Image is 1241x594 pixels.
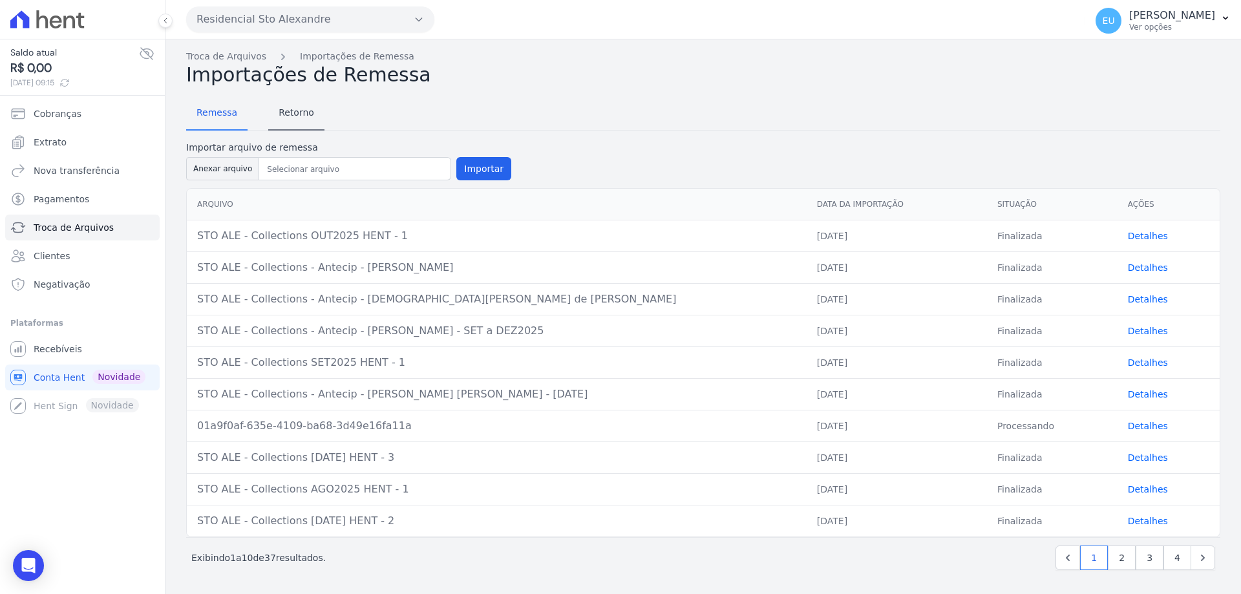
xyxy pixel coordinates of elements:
td: Finalizada [987,251,1118,283]
td: Finalizada [987,441,1118,473]
input: Selecionar arquivo [262,162,448,177]
a: Next [1191,546,1215,570]
a: Extrato [5,129,160,155]
td: [DATE] [807,505,987,536]
td: Finalizada [987,315,1118,346]
span: Clientes [34,249,70,262]
th: Ações [1118,189,1220,220]
td: Finalizada [987,473,1118,505]
h2: Importações de Remessa [186,63,1220,87]
div: STO ALE - Collections [DATE] HENT - 2 [197,513,796,529]
nav: Sidebar [10,101,154,419]
a: Importações de Remessa [300,50,414,63]
div: STO ALE - Collections SET2025 HENT - 1 [197,355,796,370]
a: Detalhes [1128,452,1168,463]
td: [DATE] [807,220,987,251]
td: [DATE] [807,283,987,315]
a: Detalhes [1128,421,1168,431]
span: Cobranças [34,107,81,120]
span: [DATE] 09:15 [10,77,139,89]
div: STO ALE - Collections - Antecip - [DEMOGRAPHIC_DATA][PERSON_NAME] de [PERSON_NAME] [197,292,796,307]
div: STO ALE - Collections OUT2025 HENT - 1 [197,228,796,244]
a: Detalhes [1128,326,1168,336]
td: [DATE] [807,251,987,283]
a: Detalhes [1128,294,1168,304]
a: Pagamentos [5,186,160,212]
td: [DATE] [807,441,987,473]
button: Anexar arquivo [186,157,259,180]
p: Exibindo a de resultados. [191,551,326,564]
span: 37 [264,553,276,563]
a: Detalhes [1128,231,1168,241]
a: Troca de Arquivos [5,215,160,240]
td: Finalizada [987,283,1118,315]
div: Open Intercom Messenger [13,550,44,581]
span: 1 [230,553,236,563]
span: Saldo atual [10,46,139,59]
td: [DATE] [807,346,987,378]
button: Importar [456,157,511,180]
span: Troca de Arquivos [34,221,114,234]
span: Extrato [34,136,67,149]
button: Residencial Sto Alexandre [186,6,434,32]
td: Finalizada [987,378,1118,410]
span: R$ 0,00 [10,59,139,77]
span: Negativação [34,278,90,291]
a: Conta Hent Novidade [5,365,160,390]
td: [DATE] [807,473,987,505]
span: EU [1103,16,1115,25]
a: Troca de Arquivos [186,50,266,63]
p: Ver opções [1129,22,1215,32]
nav: Breadcrumb [186,50,1220,63]
div: STO ALE - Collections - Antecip - [PERSON_NAME] [197,260,796,275]
span: Remessa [189,100,245,125]
a: Detalhes [1128,389,1168,399]
a: Negativação [5,271,160,297]
span: 10 [242,553,253,563]
td: Finalizada [987,346,1118,378]
td: [DATE] [807,410,987,441]
div: STO ALE - Collections [DATE] HENT - 3 [197,450,796,465]
td: Processando [987,410,1118,441]
label: Importar arquivo de remessa [186,141,511,154]
a: Remessa [186,97,248,131]
a: Nova transferência [5,158,160,184]
a: Clientes [5,243,160,269]
a: Cobranças [5,101,160,127]
a: 2 [1108,546,1136,570]
a: 1 [1080,546,1108,570]
th: Data da Importação [807,189,987,220]
div: STO ALE - Collections - Antecip - [PERSON_NAME] - SET a DEZ2025 [197,323,796,339]
td: Finalizada [987,220,1118,251]
div: Plataformas [10,315,154,331]
span: Novidade [92,370,145,384]
a: Detalhes [1128,262,1168,273]
p: [PERSON_NAME] [1129,9,1215,22]
span: Conta Hent [34,371,85,384]
a: 3 [1136,546,1163,570]
th: Arquivo [187,189,807,220]
a: Recebíveis [5,336,160,362]
a: Detalhes [1128,516,1168,526]
div: 01a9f0af-635e-4109-ba68-3d49e16fa11a [197,418,796,434]
td: [DATE] [807,315,987,346]
div: STO ALE - Collections AGO2025 HENT - 1 [197,482,796,497]
span: Pagamentos [34,193,89,206]
td: Finalizada [987,505,1118,536]
a: 4 [1163,546,1191,570]
a: Detalhes [1128,484,1168,494]
a: Previous [1055,546,1080,570]
span: Retorno [271,100,322,125]
th: Situação [987,189,1118,220]
button: EU [PERSON_NAME] Ver opções [1085,3,1241,39]
div: STO ALE - Collections - Antecip - [PERSON_NAME] [PERSON_NAME] - [DATE] [197,387,796,402]
span: Nova transferência [34,164,120,177]
a: Detalhes [1128,357,1168,368]
span: Recebíveis [34,343,82,355]
a: Retorno [268,97,324,131]
td: [DATE] [807,378,987,410]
